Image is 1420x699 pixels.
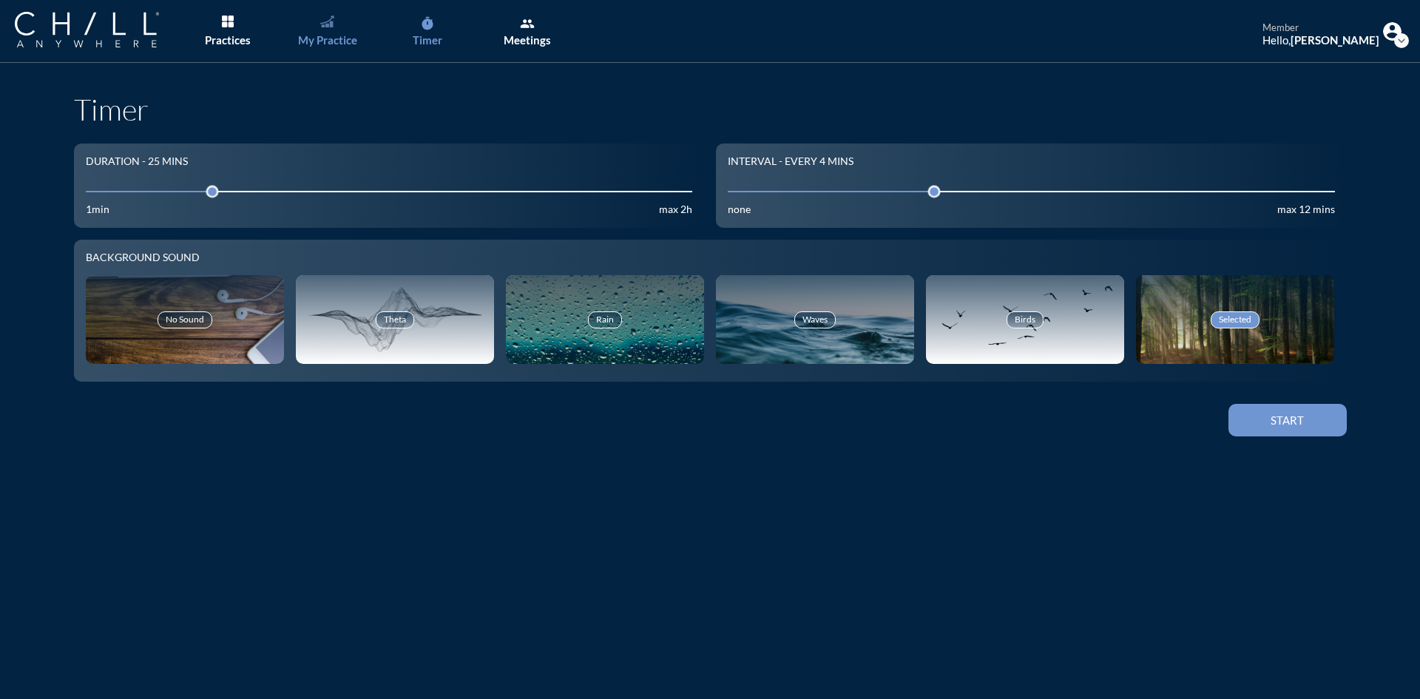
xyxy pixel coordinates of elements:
[15,12,159,47] img: Company Logo
[86,203,109,216] div: 1min
[420,16,435,31] i: timer
[520,16,535,31] i: group
[1254,413,1321,427] div: Start
[298,33,357,47] div: My Practice
[1262,22,1379,34] div: member
[659,203,692,216] div: max 2h
[1394,33,1409,48] i: expand_more
[1228,404,1347,436] button: Start
[86,155,188,168] div: Duration - 25 mins
[222,16,234,27] img: List
[1291,33,1379,47] strong: [PERSON_NAME]
[15,12,189,50] a: Company Logo
[504,33,551,47] div: Meetings
[320,16,334,27] img: Graph
[1383,22,1402,41] img: Profile icon
[86,251,1335,264] div: Background sound
[1262,33,1379,47] div: Hello,
[413,33,442,47] div: Timer
[158,311,212,328] div: No Sound
[376,311,414,328] div: Theta
[728,155,853,168] div: Interval - Every 4 mins
[1211,311,1260,328] div: Selected
[1007,311,1044,328] div: Birds
[728,203,751,216] div: none
[794,311,836,328] div: Waves
[205,33,251,47] div: Practices
[1277,203,1335,216] div: max 12 mins
[588,311,622,328] div: Rain
[74,92,1347,127] h1: Timer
